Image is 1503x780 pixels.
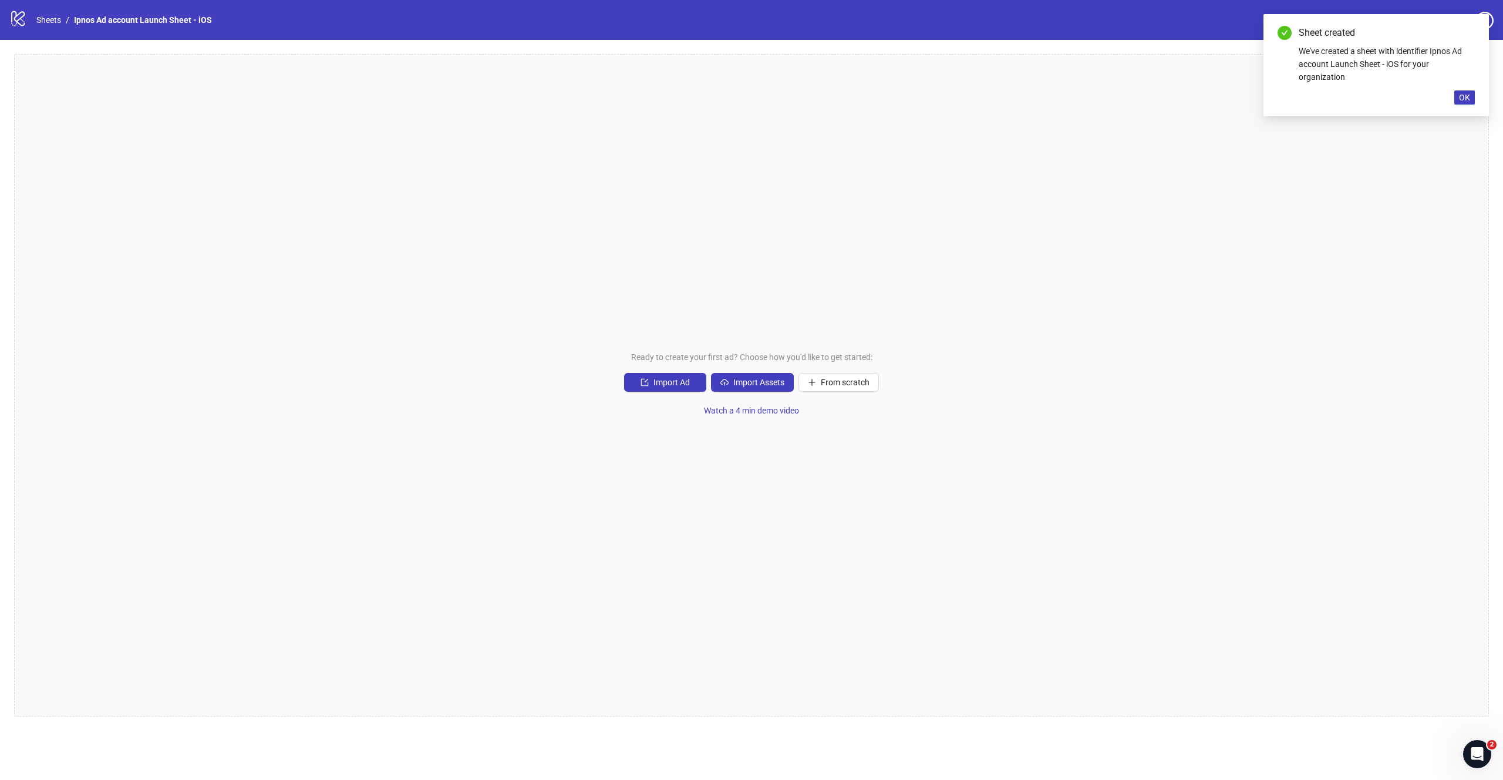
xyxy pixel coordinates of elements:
[711,373,794,392] button: Import Assets
[624,373,706,392] button: Import Ad
[1299,26,1475,40] div: Sheet created
[821,378,870,387] span: From scratch
[1278,26,1292,40] span: check-circle
[808,378,816,386] span: plus
[1454,90,1475,105] button: OK
[653,378,690,387] span: Import Ad
[720,378,729,386] span: cloud-upload
[1299,45,1475,83] div: We've created a sheet with identifier Ipnos Ad account Launch Sheet - iOS for your organization
[631,351,872,364] span: Ready to create your first ad? Choose how you'd like to get started:
[641,378,649,386] span: import
[704,406,799,415] span: Watch a 4 min demo video
[72,14,214,26] a: Ipnos Ad account Launch Sheet - iOS
[733,378,784,387] span: Import Assets
[1463,740,1491,768] iframe: Intercom live chat
[1462,26,1475,39] a: Close
[34,14,63,26] a: Sheets
[1476,12,1494,29] span: question-circle
[695,401,808,420] button: Watch a 4 min demo video
[66,14,69,26] li: /
[798,373,879,392] button: From scratch
[1487,740,1497,749] span: 2
[1459,93,1470,102] span: OK
[1410,12,1471,31] a: Settings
